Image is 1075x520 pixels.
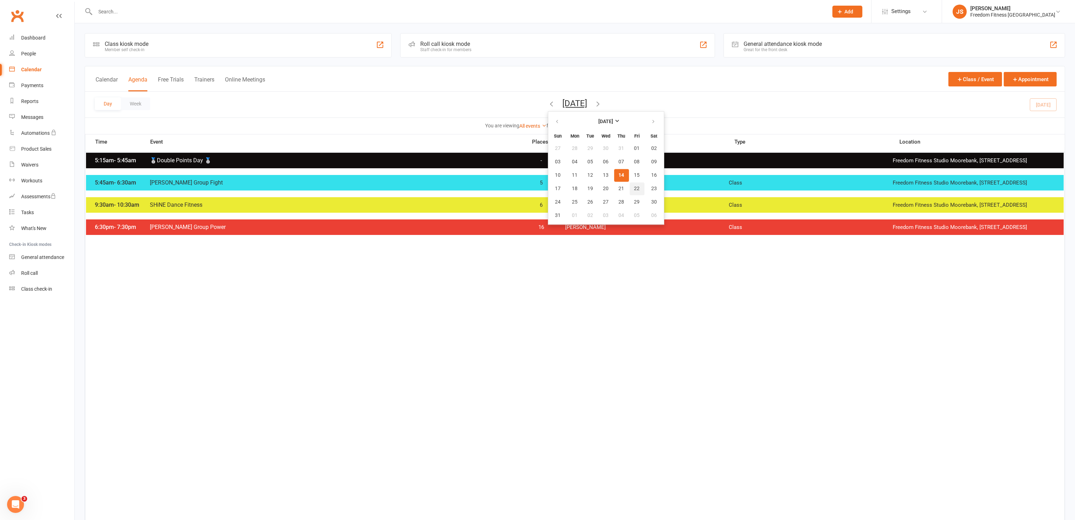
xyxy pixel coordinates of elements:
button: 01 [568,209,582,222]
span: 02 [651,146,657,151]
button: 07 [614,156,629,168]
span: [PERSON_NAME] Group Power [149,224,523,230]
strong: You are viewing [485,123,520,128]
a: People [9,46,74,62]
span: 11 [572,173,578,178]
span: Class [729,180,893,186]
span: 20 [603,186,609,192]
button: Free Trials [158,76,184,91]
small: Monday [570,133,579,139]
button: 09 [645,156,663,168]
a: Workouts [9,173,74,189]
iframe: Intercom live chat [7,496,24,513]
button: 28 [568,142,582,155]
span: 29 [588,146,593,151]
span: Type [734,139,899,145]
span: 22 [634,186,640,192]
span: 5:45am [93,179,149,186]
button: 04 [614,209,629,222]
button: 28 [614,196,629,208]
div: Payments [21,83,43,88]
span: 12 [588,173,593,178]
button: Day [95,97,121,110]
span: 29 [634,199,640,205]
button: Calendar [96,76,118,91]
button: 26 [583,196,598,208]
button: 17 [549,182,567,195]
span: 19 [588,186,593,192]
button: 05 [583,156,598,168]
span: 10 [555,173,561,178]
a: Waivers [9,157,74,173]
span: 5:15am [93,157,149,164]
span: 24 [555,199,561,205]
button: 01 [630,142,645,155]
span: Location [899,139,1064,145]
button: 29 [583,142,598,155]
button: 06 [645,209,663,222]
span: 06 [603,159,609,165]
div: Dashboard [21,35,45,41]
strong: [DATE] [599,119,613,125]
span: 27 [555,146,561,151]
div: Reports [21,98,38,104]
div: People [21,51,36,56]
span: 13 [603,173,609,178]
a: Messages [9,109,74,125]
span: 16 [651,173,657,178]
a: Tasks [9,205,74,220]
span: 01 [634,146,640,151]
button: 04 [568,156,582,168]
span: 18 [572,186,578,192]
span: 30 [603,146,609,151]
a: Reports [9,93,74,109]
div: Staff check-in for members [420,47,471,52]
span: Add [845,9,854,14]
div: Roll call [21,270,38,276]
button: 14 [614,169,629,182]
span: 31 [555,213,561,218]
button: 15 [630,169,645,182]
span: Settings [891,4,911,19]
span: 16 [523,224,560,231]
a: Payments [9,78,74,93]
span: 03 [555,159,561,165]
span: - 10:30am [114,201,139,208]
div: General attendance [21,254,64,260]
span: 04 [572,159,578,165]
small: Saturday [651,133,658,139]
a: Clubworx [8,7,26,25]
a: Product Sales [9,141,74,157]
span: 28 [572,146,578,151]
span: 26 [588,199,593,205]
button: 30 [599,142,613,155]
button: 24 [549,196,567,208]
span: Event [150,139,527,145]
button: 27 [549,142,567,155]
span: - 6:30am [114,179,136,186]
button: 23 [645,182,663,195]
small: Sunday [554,133,562,139]
button: 06 [599,156,613,168]
div: Automations [21,130,50,136]
span: - [523,157,560,164]
span: 3 [22,496,27,502]
span: 06 [651,213,657,218]
span: Class [729,224,893,231]
button: 11 [568,169,582,182]
span: 14 [619,173,624,178]
div: Great for the front desk [744,47,822,52]
button: 16 [645,169,663,182]
button: Class / Event [948,72,1002,86]
button: 13 [599,169,613,182]
span: 08 [634,159,640,165]
a: Roll call [9,265,74,281]
a: Dashboard [9,30,74,46]
div: Class kiosk mode [105,41,148,47]
button: 03 [549,156,567,168]
span: Freedom Fitness Studio Moorebank, [STREET_ADDRESS] [893,157,1057,164]
a: General attendance kiosk mode [9,249,74,265]
span: 04 [619,213,624,218]
strong: for [547,123,553,128]
span: 9:30am [93,201,149,208]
